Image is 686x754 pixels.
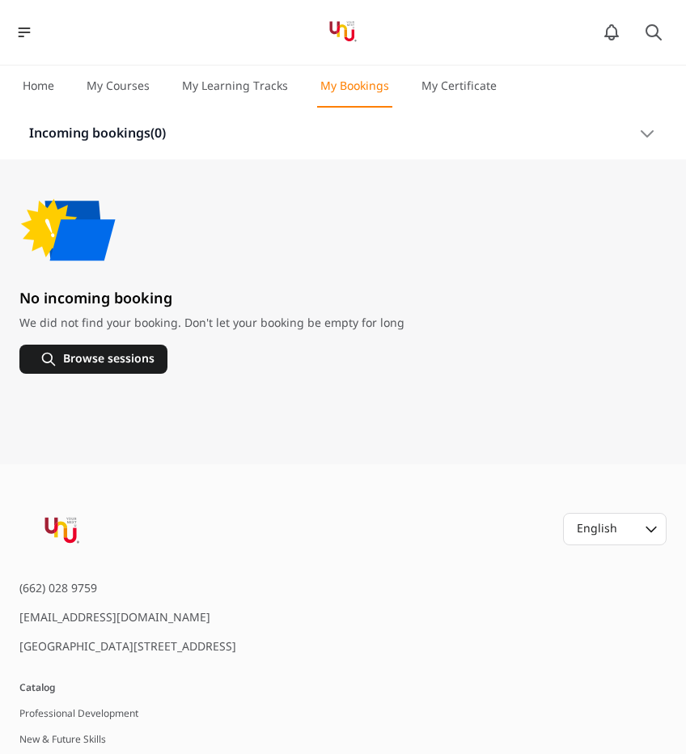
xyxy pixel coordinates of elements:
a: Browse sessions [19,345,667,374]
a: YourNextU Logo [310,10,375,55]
div: No incoming booking [19,290,667,309]
div: [GEOGRAPHIC_DATA][STREET_ADDRESS] [19,639,254,655]
p: My Learning Tracks [182,78,288,95]
span: Incoming bookings ( 0 ) [29,124,166,143]
button: My Learning Tracks [179,78,291,108]
button: Browse sessions [19,345,167,374]
button: My Bookings [317,78,392,108]
a: My Certificate [418,78,519,108]
p: Home [23,78,54,95]
div: English [577,521,623,537]
div: [EMAIL_ADDRESS][DOMAIN_NAME] [19,610,254,626]
p: My Bookings [320,78,389,95]
img: YourNextU Logo [310,18,375,47]
div: Catalog [19,681,214,694]
button: My Certificate [418,78,500,108]
img: YourNextU Logo [19,513,104,550]
button: My Courses [83,78,153,108]
p: My Courses [87,78,150,95]
button: Home [19,78,57,108]
img: folder-color.png [19,179,117,277]
a: New & Future Skills [19,732,106,747]
span: Browse sessions [63,351,155,367]
div: (662) 028 9759 [19,581,254,597]
div: We did not find your booking. Don't let your booking be empty for long [19,316,667,332]
p: My Certificate [421,78,497,95]
a: Professional Development [19,706,138,721]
